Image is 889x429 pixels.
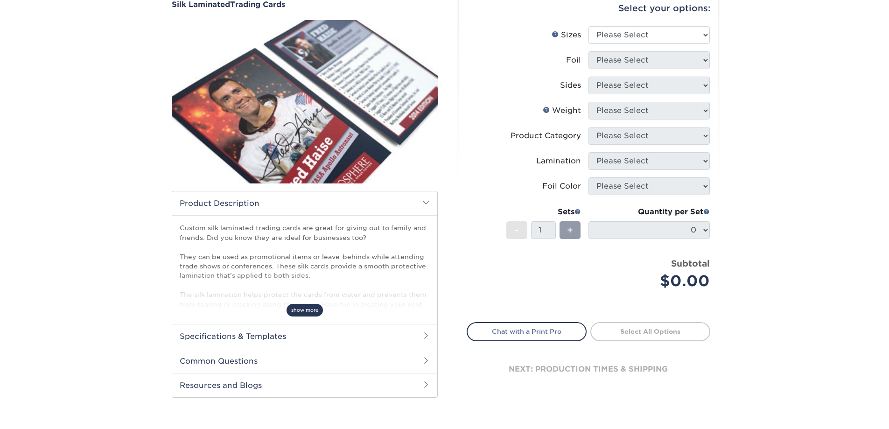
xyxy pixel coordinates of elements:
[595,270,710,292] div: $0.00
[467,341,710,397] div: next: production times & shipping
[2,401,79,426] iframe: Google Customer Reviews
[172,191,437,215] h2: Product Description
[172,349,437,373] h2: Common Questions
[566,55,581,66] div: Foil
[506,206,581,218] div: Sets
[590,322,710,341] a: Select All Options
[536,155,581,167] div: Lamination
[511,130,581,141] div: Product Category
[172,10,438,194] img: Silk Laminated 01
[588,206,710,218] div: Quantity per Set
[542,181,581,192] div: Foil Color
[552,29,581,41] div: Sizes
[172,324,437,348] h2: Specifications & Templates
[560,80,581,91] div: Sides
[515,223,519,237] span: -
[287,304,323,316] span: show more
[671,258,710,268] strong: Subtotal
[172,373,437,397] h2: Resources and Blogs
[467,322,587,341] a: Chat with a Print Pro
[567,223,573,237] span: +
[180,223,430,318] p: Custom silk laminated trading cards are great for giving out to family and friends. Did you know ...
[543,105,581,116] div: Weight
